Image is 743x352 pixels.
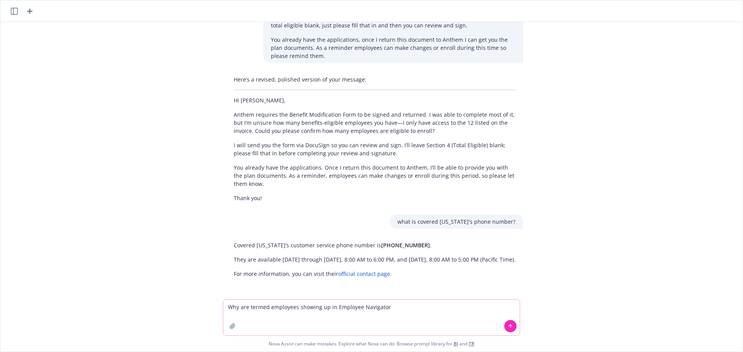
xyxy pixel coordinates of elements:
span: [PHONE_NUMBER] [381,241,430,249]
p: They are available [DATE] through [DATE], 8:00 AM to 6:00 PM, and [DATE], 8:00 AM to 5:00 PM (Pac... [234,255,515,264]
p: Here’s a revised, polished version of your message: [234,75,515,83]
p: You already have the applications. Once I return this document to Anthem, I’ll be able to provide... [234,163,515,188]
p: Covered [US_STATE]’s customer service phone number is . [234,241,515,249]
p: Anthem requires the Benefit Modification Form to be signed and returned. I was able to complete m... [234,111,515,135]
p: Thank you! [234,194,515,202]
a: BI [454,340,458,347]
p: I will send you the form via DocuSign so you can review and sign. I’ll leave Section 4 (Total Eli... [234,141,515,157]
textarea: Why are termed employees showing up in Employee Navigator [223,300,520,335]
p: what is covered [US_STATE]'s phone number? [397,218,515,226]
a: TR [469,340,474,347]
p: Hi [PERSON_NAME], [234,96,515,104]
p: For more information, you can visit their . [234,270,515,278]
span: Nova Assist can make mistakes. Explore what Nova can do: Browse prompt library for and [269,336,474,352]
a: official contact page [338,270,390,277]
p: You already have the applications, once I return this document to Anthem I can get you the plan d... [271,36,515,60]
